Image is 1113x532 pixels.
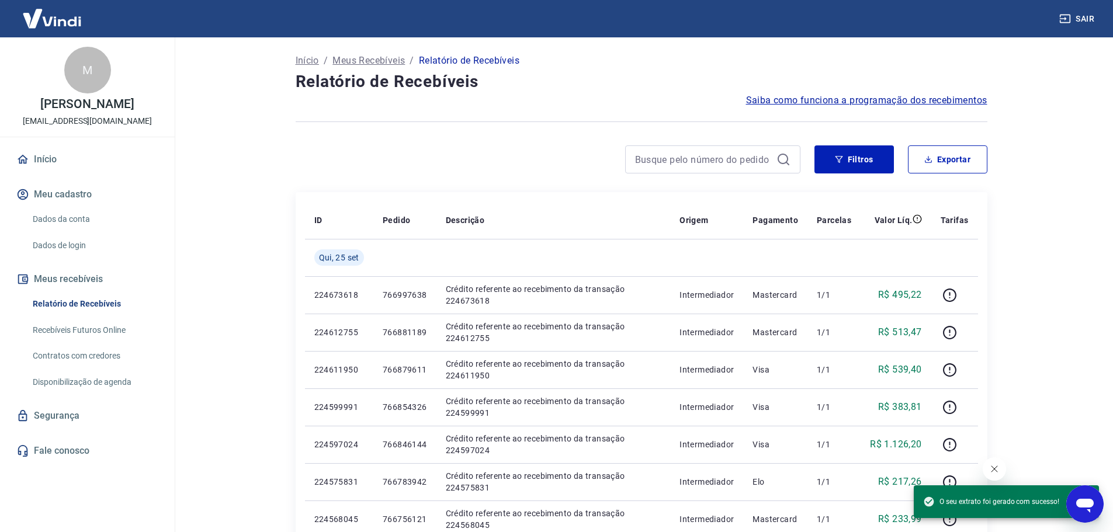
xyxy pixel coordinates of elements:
p: Crédito referente ao recebimento da transação 224673618 [446,283,661,307]
p: R$ 495,22 [878,288,922,302]
iframe: Fechar mensagem [983,457,1006,481]
p: / [410,54,414,68]
p: 224611950 [314,364,364,375]
p: Visa [753,364,798,375]
p: Mastercard [753,513,798,525]
a: Dados de login [28,234,161,258]
button: Exportar [908,145,987,173]
p: Origem [679,214,708,226]
p: 1/1 [817,476,851,488]
a: Início [14,147,161,172]
div: M [64,47,111,93]
p: 1/1 [817,289,851,301]
p: Valor Líq. [875,214,913,226]
span: O seu extrato foi gerado com sucesso! [923,496,1059,507]
p: Elo [753,476,798,488]
a: Disponibilização de agenda [28,370,161,394]
h4: Relatório de Recebíveis [296,70,987,93]
p: 224673618 [314,289,364,301]
p: R$ 1.126,20 [870,437,921,451]
p: [EMAIL_ADDRESS][DOMAIN_NAME] [23,115,152,127]
p: Visa [753,401,798,413]
p: Intermediador [679,289,734,301]
input: Busque pelo número do pedido [635,151,772,168]
p: ID [314,214,323,226]
p: Pedido [383,214,410,226]
p: 224597024 [314,439,364,450]
a: Saiba como funciona a programação dos recebimentos [746,93,987,107]
a: Relatório de Recebíveis [28,292,161,316]
p: Visa [753,439,798,450]
p: Intermediador [679,439,734,450]
p: [PERSON_NAME] [40,98,134,110]
p: R$ 233,99 [878,512,922,526]
p: Intermediador [679,476,734,488]
a: Início [296,54,319,68]
p: R$ 383,81 [878,400,922,414]
p: Crédito referente ao recebimento da transação 224611950 [446,358,661,381]
p: Crédito referente ao recebimento da transação 224597024 [446,433,661,456]
p: Crédito referente ao recebimento da transação 224575831 [446,470,661,493]
p: Crédito referente ao recebimento da transação 224612755 [446,321,661,344]
p: 1/1 [817,439,851,450]
p: Pagamento [753,214,798,226]
p: Crédito referente ao recebimento da transação 224599991 [446,395,661,419]
p: R$ 539,40 [878,363,922,377]
p: 224612755 [314,326,364,338]
button: Sair [1057,8,1099,30]
a: Segurança [14,403,161,429]
p: Relatório de Recebíveis [419,54,519,68]
p: Tarifas [941,214,969,226]
p: / [324,54,328,68]
span: Olá! Precisa de ajuda? [7,8,98,18]
span: Qui, 25 set [319,252,359,263]
p: Intermediador [679,401,734,413]
p: Mastercard [753,326,798,338]
button: Meus recebíveis [14,266,161,292]
p: 1/1 [817,364,851,375]
button: Meu cadastro [14,182,161,207]
p: Parcelas [817,214,851,226]
p: 766756121 [383,513,427,525]
button: Filtros [814,145,894,173]
p: Mastercard [753,289,798,301]
p: 766854326 [383,401,427,413]
p: 1/1 [817,401,851,413]
a: Recebíveis Futuros Online [28,318,161,342]
p: 766846144 [383,439,427,450]
p: 224568045 [314,513,364,525]
p: Crédito referente ao recebimento da transação 224568045 [446,507,661,531]
a: Meus Recebíveis [332,54,405,68]
a: Fale conosco [14,438,161,464]
iframe: Botão para abrir a janela de mensagens [1066,485,1104,523]
p: 224575831 [314,476,364,488]
p: R$ 217,26 [878,475,922,489]
p: Descrição [446,214,485,226]
p: Intermediador [679,326,734,338]
p: 766879611 [383,364,427,375]
p: Intermediador [679,364,734,375]
p: 766997638 [383,289,427,301]
p: Intermediador [679,513,734,525]
p: 766783942 [383,476,427,488]
p: R$ 513,47 [878,325,922,339]
p: 1/1 [817,326,851,338]
p: 766881189 [383,326,427,338]
p: 1/1 [817,513,851,525]
a: Contratos com credores [28,344,161,368]
a: Dados da conta [28,207,161,231]
p: 224599991 [314,401,364,413]
img: Vindi [14,1,90,36]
